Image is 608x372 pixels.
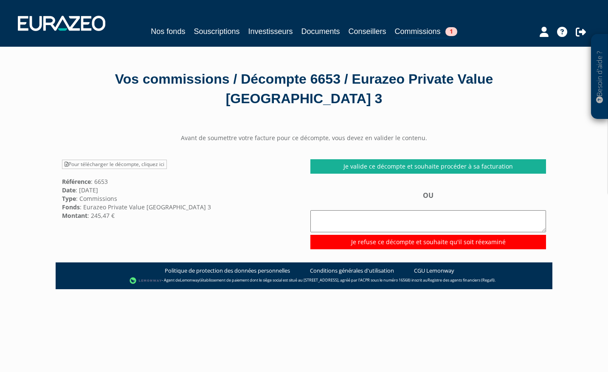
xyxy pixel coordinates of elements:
[62,70,546,108] div: Vos commissions / Décompte 6653 / Eurazeo Private Value [GEOGRAPHIC_DATA] 3
[310,235,546,249] input: Je refuse ce décompte et souhaite qu'il soit réexaminé
[395,25,457,39] a: Commissions1
[180,277,200,283] a: Lemonway
[62,186,76,194] strong: Date
[64,276,544,285] div: - Agent de (établissement de paiement dont le siège social est situé au [STREET_ADDRESS], agréé p...
[62,203,80,211] strong: Fonds
[62,194,76,203] strong: Type
[194,25,239,37] a: Souscriptions
[56,159,304,220] div: : 6653 : [DATE] : Commissions : Eurazeo Private Value [GEOGRAPHIC_DATA] 3 : 245,47 €
[301,25,340,37] a: Documents
[414,267,454,275] a: CGU Lemonway
[151,25,185,37] a: Nos fonds
[595,39,605,115] p: Besoin d'aide ?
[62,160,167,169] a: Pour télécharger le décompte, cliquez ici
[428,277,495,283] a: Registre des agents financiers (Regafi)
[56,134,552,142] center: Avant de soumettre votre facture pour ce décompte, vous devez en valider le contenu.
[18,16,105,31] img: 1732889491-logotype_eurazeo_blanc_rvb.png
[310,191,546,249] div: OU
[445,27,457,36] span: 1
[310,267,394,275] a: Conditions générales d'utilisation
[62,211,87,220] strong: Montant
[248,25,293,37] a: Investisseurs
[349,25,386,37] a: Conseillers
[62,178,91,186] strong: Référence
[165,267,290,275] a: Politique de protection des données personnelles
[129,276,162,285] img: logo-lemonway.png
[310,159,546,174] a: Je valide ce décompte et souhaite procéder à sa facturation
